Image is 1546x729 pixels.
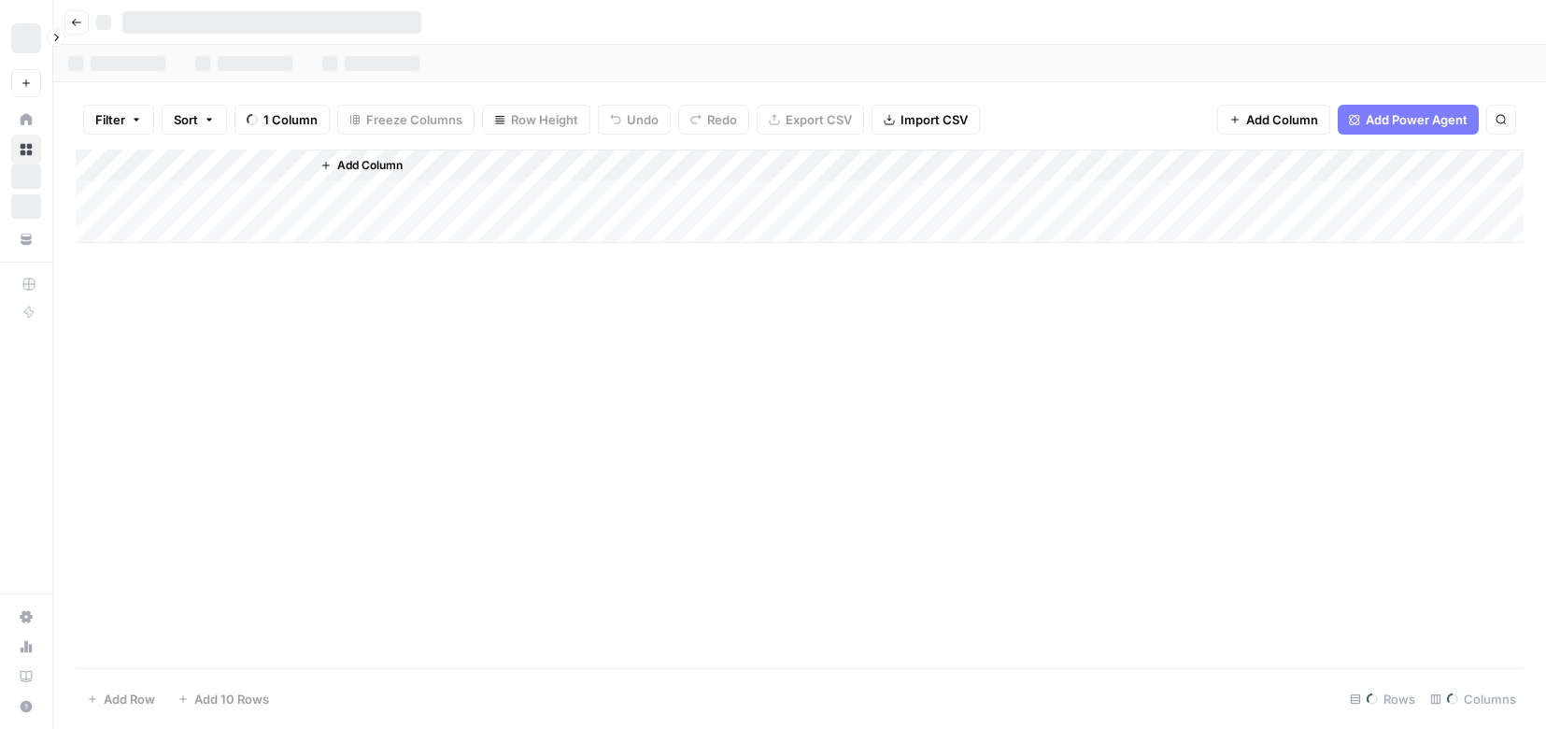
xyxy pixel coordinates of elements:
[174,110,198,129] span: Sort
[678,105,749,135] button: Redo
[1217,105,1330,135] button: Add Column
[1338,105,1479,135] button: Add Power Agent
[11,135,41,164] a: Browse
[313,153,410,178] button: Add Column
[1246,110,1318,129] span: Add Column
[83,105,154,135] button: Filter
[337,157,403,174] span: Add Column
[707,110,737,129] span: Redo
[11,602,41,632] a: Settings
[337,105,475,135] button: Freeze Columns
[872,105,980,135] button: Import CSV
[11,632,41,662] a: Usage
[11,224,41,254] a: Your Data
[104,690,155,708] span: Add Row
[194,690,269,708] span: Add 10 Rows
[366,110,462,129] span: Freeze Columns
[162,105,227,135] button: Sort
[511,110,578,129] span: Row Height
[11,692,41,722] button: Help + Support
[482,105,590,135] button: Row Height
[234,105,330,135] button: 1 Column
[95,110,125,129] span: Filter
[627,110,659,129] span: Undo
[11,105,41,135] a: Home
[263,110,318,129] span: 1 Column
[76,684,166,714] button: Add Row
[786,110,852,129] span: Export CSV
[901,110,968,129] span: Import CSV
[1423,684,1524,714] div: Columns
[166,684,280,714] button: Add 10 Rows
[11,662,41,692] a: Learning Hub
[1342,684,1423,714] div: Rows
[1366,110,1468,129] span: Add Power Agent
[598,105,671,135] button: Undo
[757,105,864,135] button: Export CSV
